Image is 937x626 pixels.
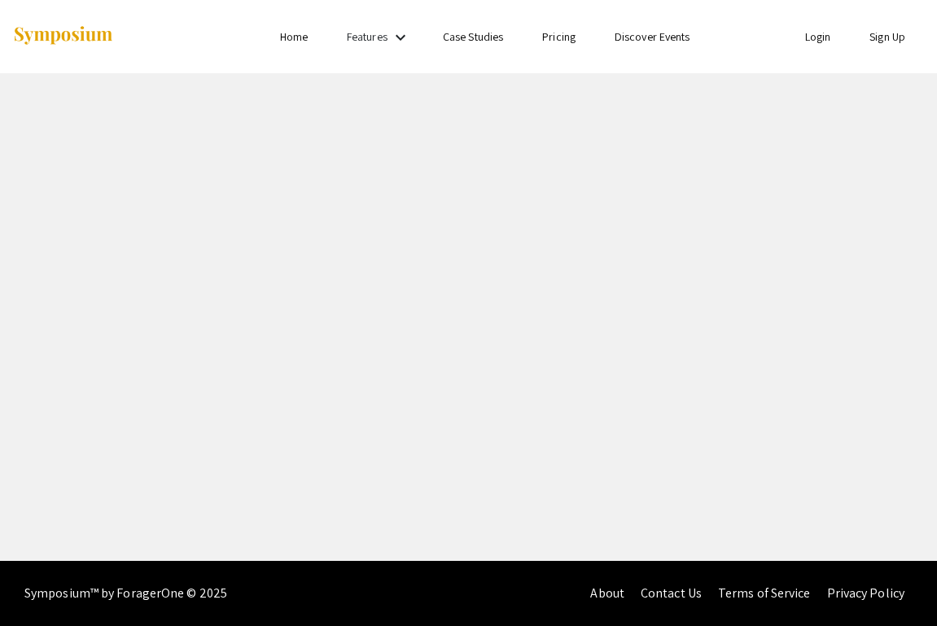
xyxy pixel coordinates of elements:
[869,29,905,44] a: Sign Up
[641,584,702,602] a: Contact Us
[827,584,904,602] a: Privacy Policy
[12,25,114,47] img: Symposium by ForagerOne
[24,561,227,626] div: Symposium™ by ForagerOne © 2025
[542,29,576,44] a: Pricing
[805,29,831,44] a: Login
[718,584,811,602] a: Terms of Service
[443,29,503,44] a: Case Studies
[590,584,624,602] a: About
[391,28,410,47] mat-icon: Expand Features list
[280,29,308,44] a: Home
[347,29,387,44] a: Features
[615,29,690,44] a: Discover Events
